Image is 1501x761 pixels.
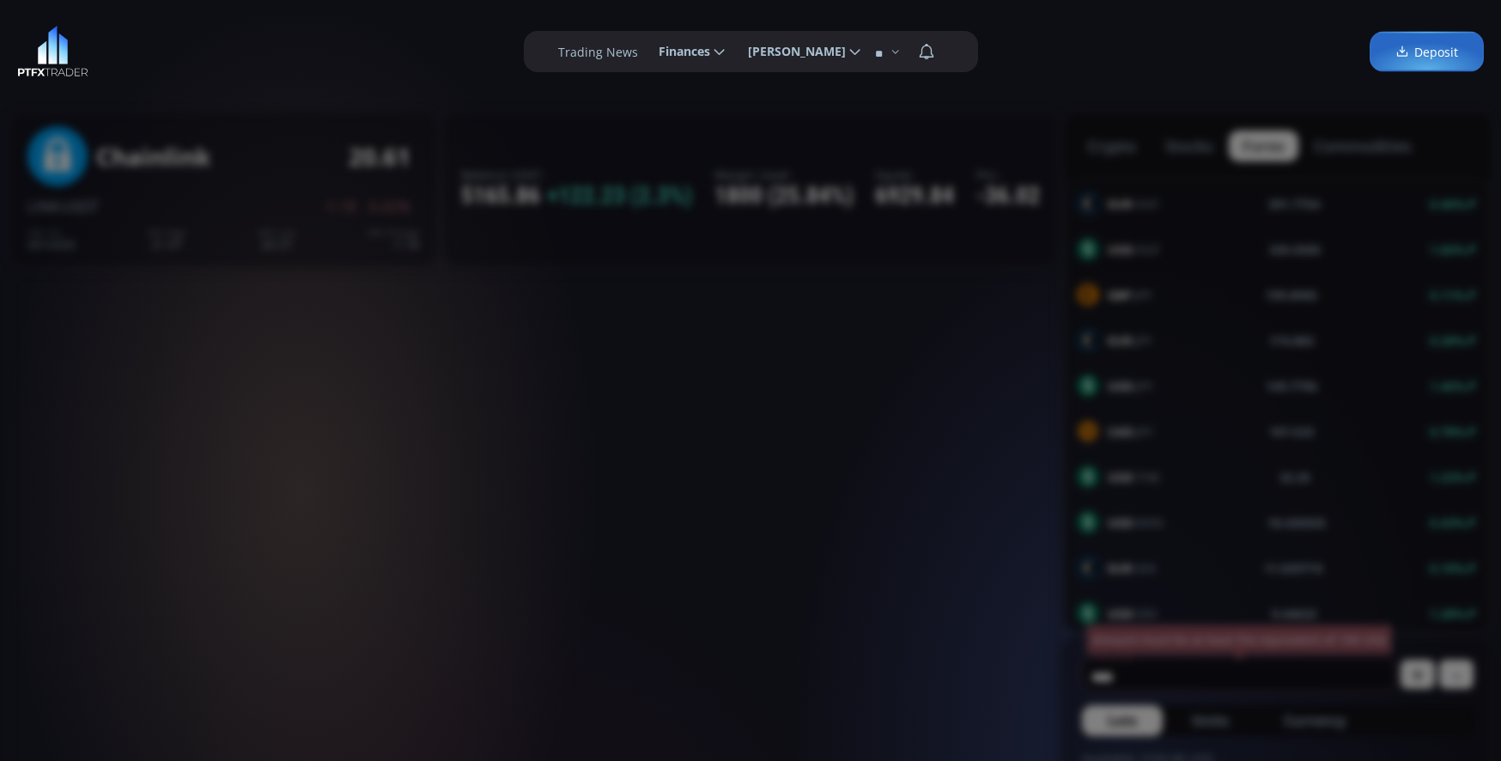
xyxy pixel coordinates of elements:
[736,34,846,69] span: [PERSON_NAME]
[558,43,638,61] label: Trading News
[647,34,710,69] span: Finances
[17,26,88,77] img: LOGO
[1395,43,1458,61] span: Deposit
[1370,32,1484,72] a: Deposit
